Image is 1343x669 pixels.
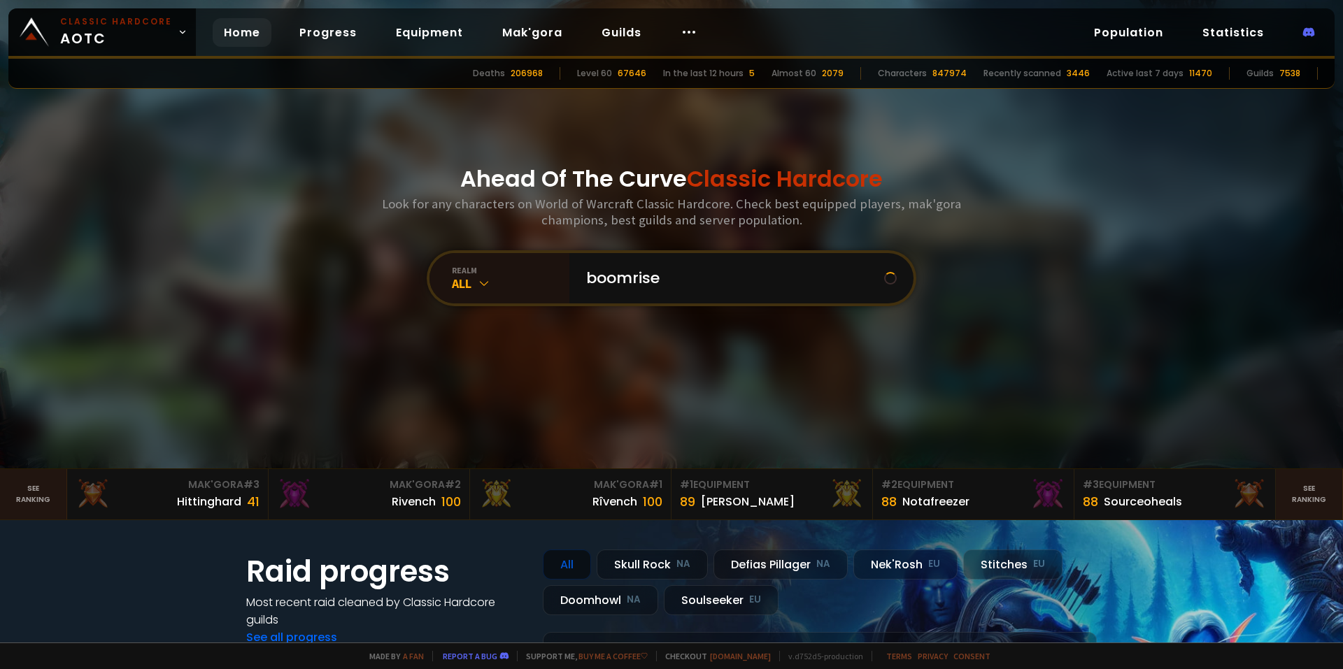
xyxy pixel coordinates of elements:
[701,493,795,510] div: [PERSON_NAME]
[1279,67,1300,80] div: 7538
[1246,67,1274,80] div: Guilds
[443,651,497,661] a: Report a bug
[1083,492,1098,511] div: 88
[932,67,967,80] div: 847974
[953,651,990,661] a: Consent
[676,557,690,571] small: NA
[452,275,569,292] div: All
[816,557,830,571] small: NA
[749,593,761,607] small: EU
[246,594,526,628] h4: Most recent raid cleaned by Classic Hardcore guilds
[656,651,771,661] span: Checkout
[491,18,574,47] a: Mak'gora
[511,67,543,80] div: 206968
[288,18,368,47] a: Progress
[243,477,260,491] span: # 3
[680,492,695,511] div: 89
[713,549,848,580] div: Defias Pillager
[543,549,591,580] div: All
[577,67,612,80] div: Level 60
[886,651,912,661] a: Terms
[710,651,771,661] a: [DOMAIN_NAME]
[478,477,662,492] div: Mak'Gora
[649,477,662,491] span: # 1
[392,493,436,510] div: Rivench
[385,18,474,47] a: Equipment
[779,651,863,661] span: v. d752d5 - production
[76,477,260,492] div: Mak'Gora
[460,162,883,196] h1: Ahead Of The Curve
[445,477,461,491] span: # 2
[597,549,708,580] div: Skull Rock
[671,469,873,519] a: #1Equipment89[PERSON_NAME]
[1107,67,1184,80] div: Active last 7 days
[680,477,693,491] span: # 1
[1083,18,1174,47] a: Population
[687,163,883,194] span: Classic Hardcore
[627,593,641,607] small: NA
[543,632,1097,669] a: [DATE]zgpetri on godDefias Pillager8 /90
[8,8,196,56] a: Classic HardcoreAOTC
[376,196,967,228] h3: Look for any characters on World of Warcraft Classic Hardcore. Check best equipped players, mak'g...
[822,67,844,80] div: 2079
[473,67,505,80] div: Deaths
[247,492,260,511] div: 41
[403,651,424,661] a: a fan
[680,477,864,492] div: Equipment
[618,67,646,80] div: 67646
[213,18,271,47] a: Home
[902,493,969,510] div: Notafreezer
[1067,67,1090,80] div: 3446
[1276,469,1343,519] a: Seeranking
[663,67,744,80] div: In the last 12 hours
[963,549,1063,580] div: Stitches
[983,67,1061,80] div: Recently scanned
[1033,557,1045,571] small: EU
[749,67,755,80] div: 5
[1083,477,1099,491] span: # 3
[361,651,424,661] span: Made by
[1074,469,1276,519] a: #3Equipment88Sourceoheals
[1189,67,1212,80] div: 11470
[60,15,172,49] span: AOTC
[1083,477,1267,492] div: Equipment
[928,557,940,571] small: EU
[277,477,461,492] div: Mak'Gora
[246,549,526,594] h1: Raid progress
[543,585,658,615] div: Doomhowl
[60,15,172,28] small: Classic Hardcore
[246,629,337,645] a: See all progress
[592,493,637,510] div: Rîvench
[664,585,779,615] div: Soulseeker
[881,477,897,491] span: # 2
[590,18,653,47] a: Guilds
[853,549,958,580] div: Nek'Rosh
[1191,18,1275,47] a: Statistics
[878,67,927,80] div: Characters
[441,492,461,511] div: 100
[269,469,470,519] a: Mak'Gora#2Rivench100
[873,469,1074,519] a: #2Equipment88Notafreezer
[578,651,648,661] a: Buy me a coffee
[517,651,648,661] span: Support me,
[578,253,884,303] input: Search a character...
[881,492,897,511] div: 88
[772,67,816,80] div: Almost 60
[470,469,671,519] a: Mak'Gora#1Rîvench100
[67,469,269,519] a: Mak'Gora#3Hittinghard41
[452,265,569,275] div: realm
[1104,493,1182,510] div: Sourceoheals
[643,492,662,511] div: 100
[177,493,241,510] div: Hittinghard
[918,651,948,661] a: Privacy
[881,477,1065,492] div: Equipment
